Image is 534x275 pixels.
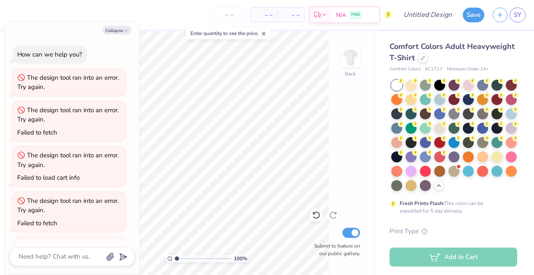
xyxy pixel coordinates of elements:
div: How can we help you? [17,50,82,59]
div: The design tool ran into an error. Try again. [17,197,119,215]
div: The design tool ran into an error. Try again. [17,73,119,92]
div: This color can be expedited for 5 day delivery. [400,200,503,215]
span: Comfort Colors Adult Heavyweight T-Shirt [390,41,515,63]
a: SY [510,8,526,22]
strong: Fresh Prints Flash: [400,200,444,207]
div: Failed to load cart info [17,173,80,182]
span: – – [283,11,299,19]
div: Failed to fetch [17,128,57,137]
span: Comfort Colors [390,66,421,73]
label: Submit to feature on our public gallery. [310,242,360,257]
div: Failed to fetch [17,219,57,227]
button: Save [463,8,484,22]
div: The design tool ran into an error. Try again. [17,242,119,260]
input: Untitled Design [397,6,459,23]
div: Enter quantity to see the price. [186,27,271,39]
div: The design tool ran into an error. Try again. [17,151,119,169]
input: – – [213,7,246,22]
span: # C1717 [425,66,443,73]
div: The design tool ran into an error. Try again. [17,106,119,124]
div: Back [345,70,356,78]
span: FREE [351,12,360,18]
img: Back [342,49,359,66]
div: Print Type [390,226,517,236]
button: Collapse [103,26,131,35]
span: SY [514,10,521,20]
span: N/A [336,11,346,19]
span: – – [256,11,272,19]
span: Minimum Order: 24 + [447,66,489,73]
span: 100 % [234,255,247,262]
